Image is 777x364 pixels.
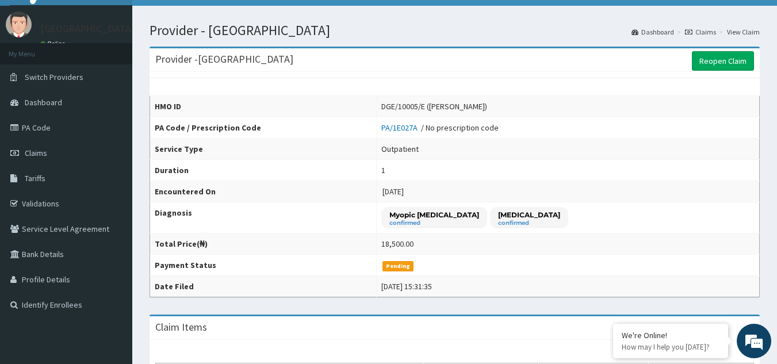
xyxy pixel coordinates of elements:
span: Tariffs [25,173,45,183]
th: Encountered On [150,181,377,202]
h1: Provider - [GEOGRAPHIC_DATA] [150,23,760,38]
th: Diagnosis [150,202,377,233]
th: Date Filed [150,276,377,297]
div: Outpatient [381,143,419,155]
img: User Image [6,12,32,37]
p: Myopic [MEDICAL_DATA] [389,210,479,220]
div: / No prescription code [381,122,499,133]
img: d_794563401_company_1708531726252_794563401 [21,58,47,86]
p: How may I help you today? [622,342,719,352]
span: [DATE] [382,186,404,197]
div: [DATE] 15:31:35 [381,281,432,292]
th: PA Code / Prescription Code [150,117,377,139]
h3: Provider - [GEOGRAPHIC_DATA] [155,54,293,64]
small: confirmed [498,220,560,226]
a: Reopen Claim [692,51,754,71]
div: 18,500.00 [381,238,414,250]
span: Switch Providers [25,72,83,82]
span: Claims [25,148,47,158]
th: Service Type [150,139,377,160]
th: Payment Status [150,255,377,276]
th: HMO ID [150,96,377,117]
div: Minimize live chat window [189,6,216,33]
span: We're online! [67,109,159,225]
p: [MEDICAL_DATA] [498,210,560,220]
a: View Claim [727,27,760,37]
a: Online [40,40,68,48]
a: Claims [685,27,716,37]
h3: Claim Items [155,322,207,332]
a: PA/1E027A [381,122,421,133]
a: Dashboard [631,27,674,37]
div: 1 [381,164,385,176]
p: [GEOGRAPHIC_DATA] [40,24,135,34]
th: Total Price(₦) [150,233,377,255]
div: Chat with us now [60,64,193,79]
div: We're Online! [622,330,719,340]
small: confirmed [389,220,479,226]
span: Pending [382,261,414,271]
th: Duration [150,160,377,181]
span: Dashboard [25,97,62,108]
div: DGE/10005/E ([PERSON_NAME]) [381,101,487,112]
textarea: Type your message and hit 'Enter' [6,242,219,282]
